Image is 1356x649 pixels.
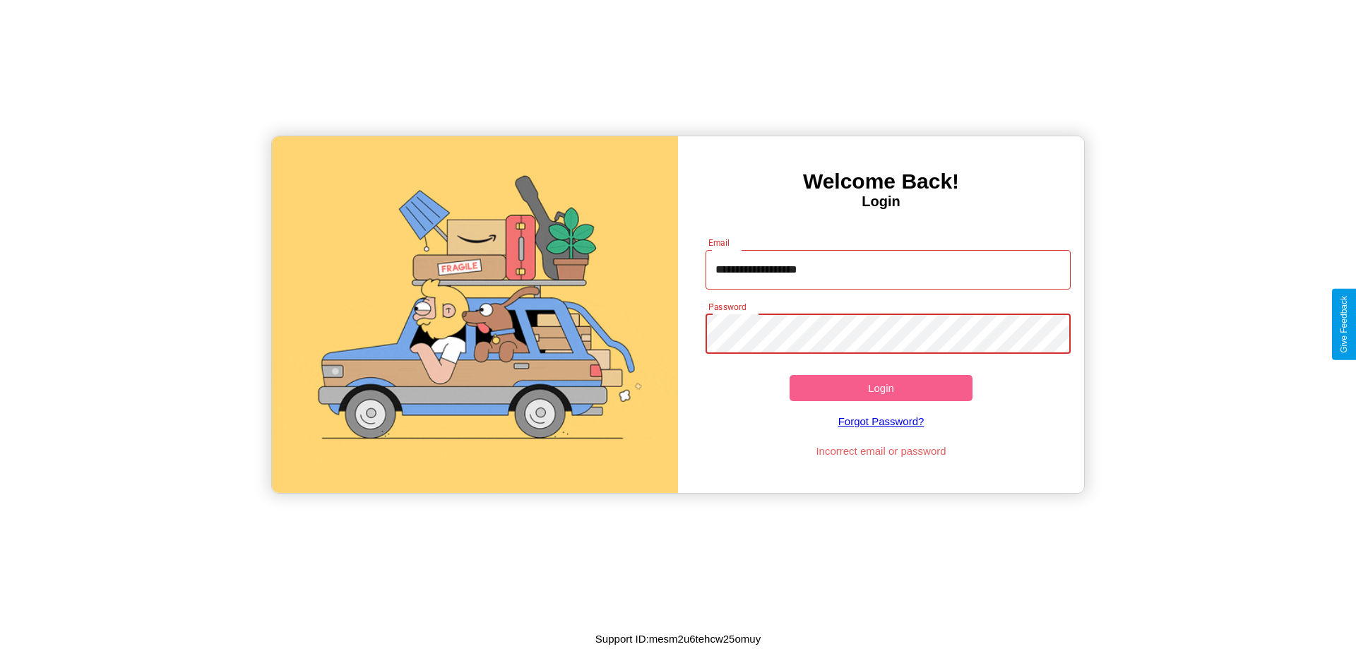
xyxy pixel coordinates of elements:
[1339,296,1349,353] div: Give Feedback
[698,401,1064,441] a: Forgot Password?
[790,375,973,401] button: Login
[272,136,678,493] img: gif
[708,301,746,313] label: Password
[595,629,761,648] p: Support ID: mesm2u6tehcw25omuy
[698,441,1064,460] p: Incorrect email or password
[678,169,1084,193] h3: Welcome Back!
[678,193,1084,210] h4: Login
[708,237,730,249] label: Email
